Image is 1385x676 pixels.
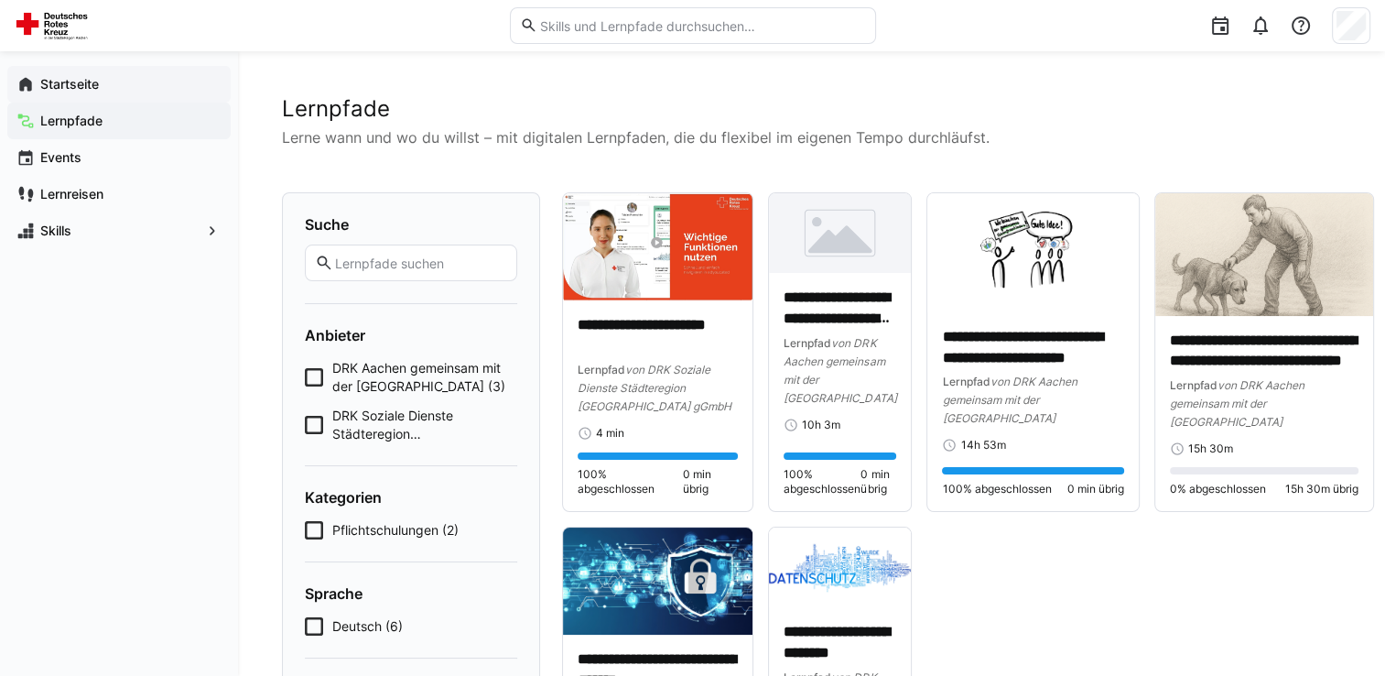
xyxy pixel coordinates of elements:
span: Lernpfad [942,375,990,388]
span: von DRK Aachen gemeinsam mit der [GEOGRAPHIC_DATA] [1170,378,1304,429]
span: 100% abgeschlossen [784,467,860,496]
img: image [563,193,752,300]
img: image [563,528,752,635]
span: Pflichtschulungen (2) [332,521,459,540]
p: Lerne wann und wo du willst – mit digitalen Lernpfaden, die du flexibel im eigenen Tempo durchläu... [282,126,1341,148]
span: Deutsch (6) [332,617,403,636]
h4: Anbieter [305,326,517,344]
span: 0 min übrig [683,467,738,496]
span: Lernpfad [1170,378,1217,392]
span: 0 min übrig [860,467,896,496]
h4: Kategorien [305,488,517,507]
img: image [927,193,1139,312]
span: DRK Aachen gemeinsam mit der [GEOGRAPHIC_DATA] (3) [332,359,517,396]
img: image [769,528,911,607]
span: 0% abgeschlossen [1170,482,1266,496]
span: Lernpfad [784,336,831,350]
span: 14h 53m [960,438,1005,452]
span: von DRK Aachen gemeinsam mit der [GEOGRAPHIC_DATA] [784,336,896,405]
h2: Lernpfade [282,95,1341,123]
span: Lernpfad [578,363,625,376]
span: 0 min übrig [1067,482,1124,496]
span: 100% abgeschlossen [942,482,1051,496]
h4: Suche [305,215,517,234]
img: image [1155,193,1373,316]
span: 10h 3m [802,418,840,432]
img: image [769,193,911,273]
input: Skills und Lernpfade durchsuchen… [537,17,865,34]
span: von DRK Soziale Dienste Städteregion [GEOGRAPHIC_DATA] gGmbH [578,363,731,413]
span: 100% abgeschlossen [578,467,683,496]
span: 15h 30m [1188,442,1233,456]
span: 15h 30m übrig [1285,482,1358,496]
span: DRK Soziale Dienste Städteregion [GEOGRAPHIC_DATA] gGmbH (3) [332,407,517,443]
h4: Sprache [305,584,517,603]
span: 4 min [596,426,624,441]
span: von DRK Aachen gemeinsam mit der [GEOGRAPHIC_DATA] [942,375,1077,425]
input: Lernpfade suchen [333,255,507,271]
